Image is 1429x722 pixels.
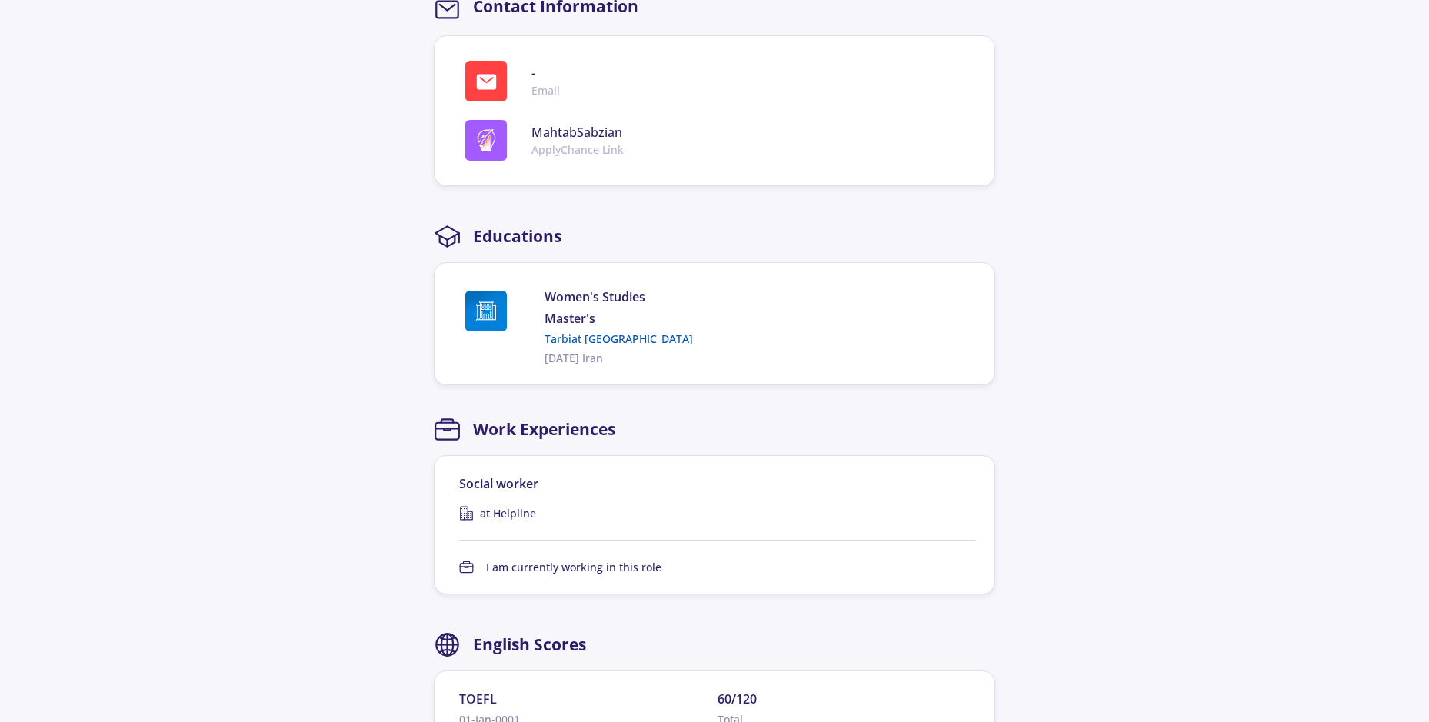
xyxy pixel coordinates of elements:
[545,331,970,347] a: Tarbiat [GEOGRAPHIC_DATA]
[531,123,624,141] span: MahtabSabzian
[475,129,498,151] img: logo
[473,635,586,654] h2: English Scores
[486,559,661,575] span: I am currently working in this role
[480,505,536,521] span: at Helpline
[459,690,718,708] span: TOEFL
[545,350,970,366] span: [DATE] Iran
[718,690,976,708] span: 60/120
[531,82,560,98] span: Email
[465,291,507,331] img: Tarbiat Modares University logo
[545,309,970,328] span: Master's
[473,227,561,246] h2: Educations
[545,288,970,306] span: Women's Studies
[473,420,615,439] h2: Work Experiences
[459,474,976,493] div: Social worker
[531,141,624,158] span: ApplyChance Link
[531,64,560,82] span: -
